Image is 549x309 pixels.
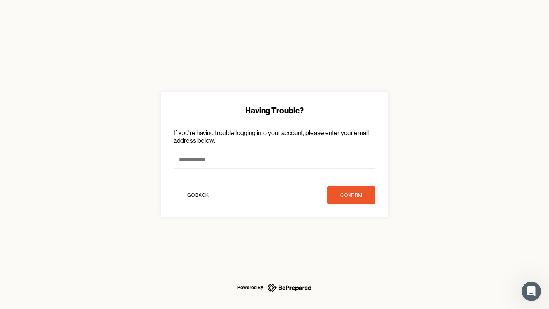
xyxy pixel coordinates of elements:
div: Powered By [237,283,263,293]
iframe: Intercom live chat [522,282,541,301]
div: Go Back [187,191,209,199]
div: confirm [340,191,362,199]
button: confirm [327,186,375,204]
div: Having Trouble? [174,105,375,116]
button: Go Back [174,186,222,204]
p: If you're having trouble logging into your account, please enter your email address below. [174,129,375,144]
